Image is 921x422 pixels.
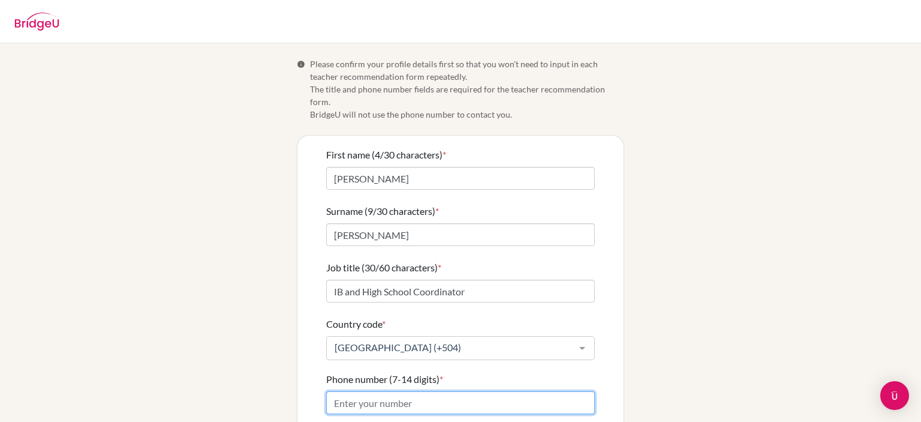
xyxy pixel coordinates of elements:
[310,58,624,121] span: Please confirm your profile details first so that you won’t need to input in each teacher recomme...
[326,261,441,275] label: Job title (30/60 characters)
[326,280,595,303] input: Enter your job title
[326,391,595,414] input: Enter your number
[326,223,595,246] input: Enter your surname
[326,167,595,190] input: Enter your first name
[332,342,570,354] span: [GEOGRAPHIC_DATA] (+504)
[880,381,909,410] div: Open Intercom Messenger
[14,13,59,31] img: BridgeU logo
[326,148,446,162] label: First name (4/30 characters)
[326,372,443,387] label: Phone number (7-14 digits)
[326,317,386,331] label: Country code
[297,60,305,68] span: Info
[326,204,439,219] label: Surname (9/30 characters)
